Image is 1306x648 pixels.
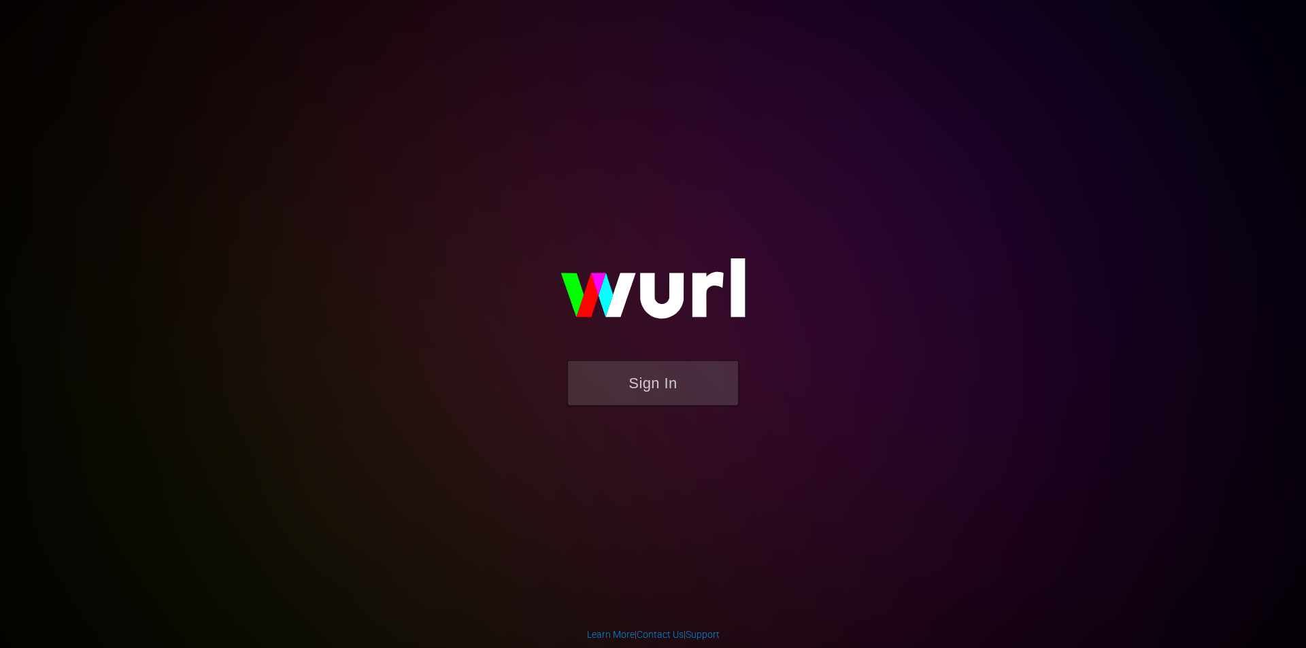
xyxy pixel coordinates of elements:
img: wurl-logo-on-black-223613ac3d8ba8fe6dc639794a292ebdb59501304c7dfd60c99c58986ef67473.svg [517,229,789,361]
a: Support [686,629,720,640]
button: Sign In [568,361,738,405]
a: Learn More [587,629,635,640]
a: Contact Us [637,629,684,640]
div: | | [587,628,720,641]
